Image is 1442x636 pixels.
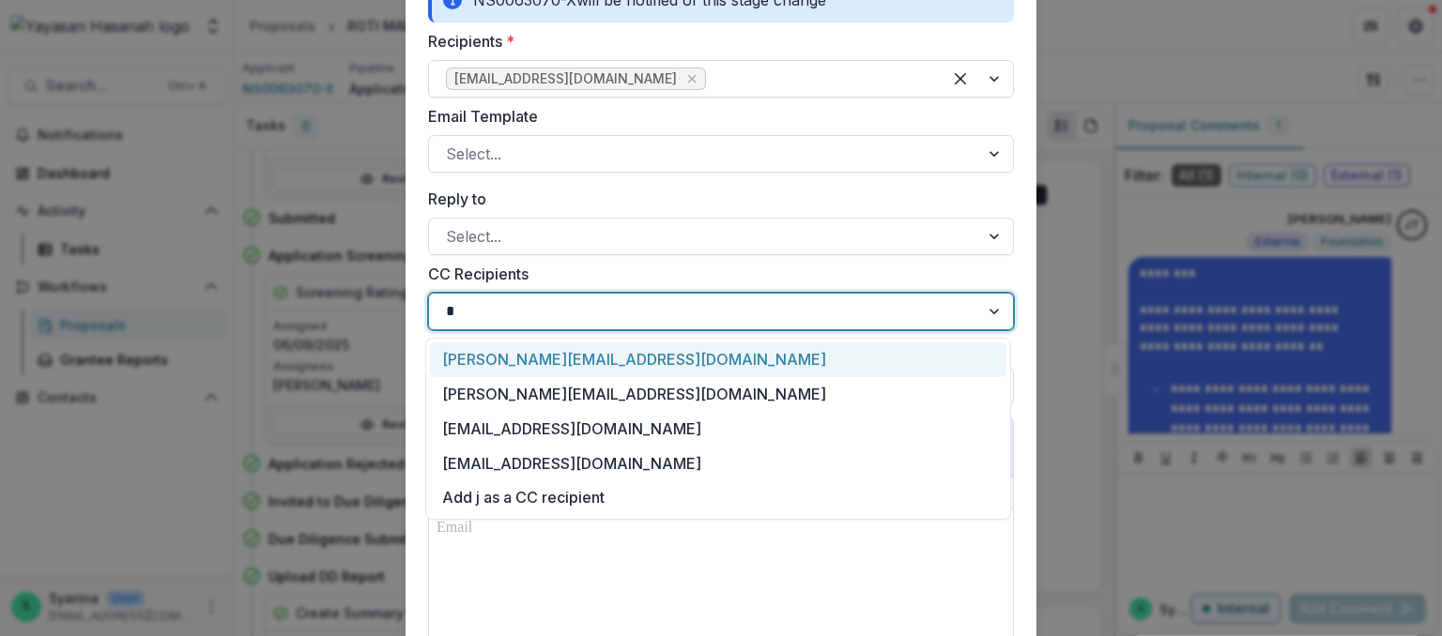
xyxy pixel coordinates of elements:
[428,188,1003,210] label: Reply to
[428,105,1003,128] label: Email Template
[454,71,677,87] span: [EMAIL_ADDRESS][DOMAIN_NAME]
[428,30,1003,53] label: Recipients
[430,342,1006,377] div: [PERSON_NAME][EMAIL_ADDRESS][DOMAIN_NAME]
[683,69,701,88] div: Remove yana.butikrotimaria@gmail.com
[945,64,975,94] div: Clear selected options
[430,377,1006,412] div: [PERSON_NAME][EMAIL_ADDRESS][DOMAIN_NAME]
[428,263,1003,285] label: CC Recipients
[430,446,1006,480] div: [EMAIL_ADDRESS][DOMAIN_NAME]
[430,480,1006,515] div: Add j as a CC recipient
[430,411,1006,446] div: [EMAIL_ADDRESS][DOMAIN_NAME]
